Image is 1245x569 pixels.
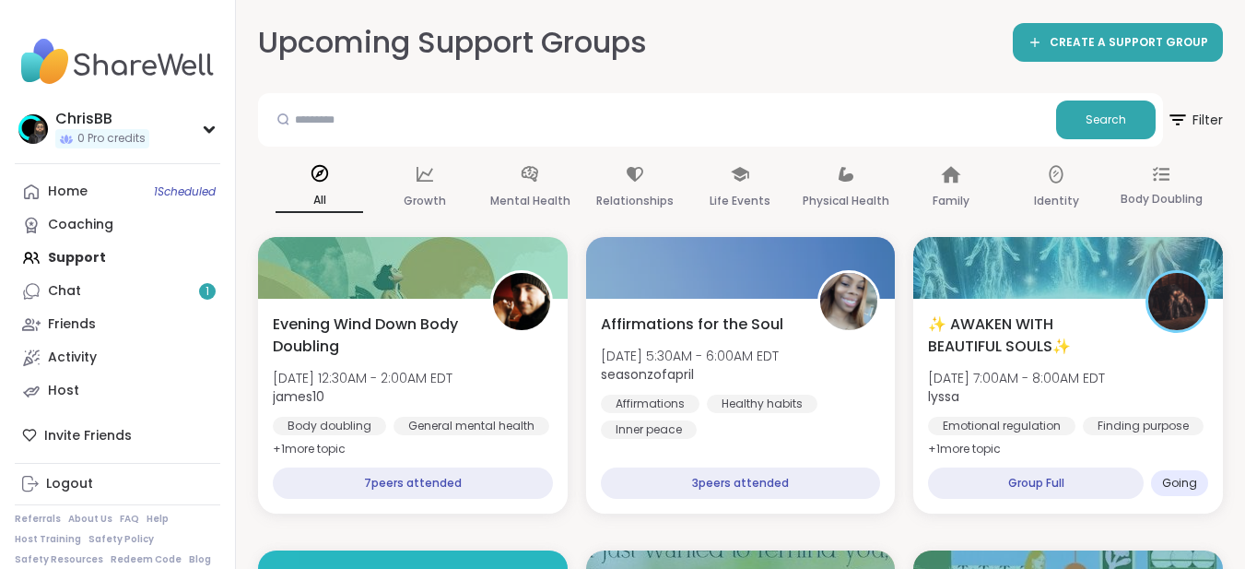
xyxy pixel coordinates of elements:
a: About Us [68,513,112,526]
div: Invite Friends [15,419,220,452]
button: Search [1056,101,1156,139]
a: Chat1 [15,275,220,308]
div: Activity [48,349,97,367]
span: 1 [206,284,209,300]
p: Mental Health [490,190,570,212]
a: Host [15,374,220,408]
span: CREATE A SUPPORT GROUP [1050,35,1208,51]
img: james10 [493,273,550,330]
a: Coaching [15,208,220,242]
p: Growth [404,190,446,212]
b: lyssa [928,387,959,406]
b: james10 [273,387,324,406]
span: Filter [1167,98,1223,142]
p: Life Events [710,190,770,212]
a: FAQ [120,513,139,526]
b: seasonzofapril [601,365,694,384]
div: Host [48,382,79,400]
div: ChrisBB [55,109,149,129]
a: Activity [15,341,220,374]
span: Going [1162,476,1197,491]
div: Logout [46,475,93,493]
h2: Upcoming Support Groups [258,22,647,64]
a: Help [147,513,169,526]
p: All [276,189,363,213]
a: Safety Policy [88,533,154,546]
p: Identity [1034,190,1079,212]
p: Physical Health [803,190,889,212]
p: Family [933,190,969,212]
img: ShareWell Nav Logo [15,30,220,94]
div: Emotional regulation [928,417,1075,435]
div: General mental health [393,417,549,435]
p: Relationships [596,190,674,212]
img: lyssa [1148,273,1205,330]
div: Finding purpose [1083,417,1204,435]
div: Group Full [928,468,1144,499]
span: Evening Wind Down Body Doubling [273,314,470,358]
a: Safety Resources [15,553,103,566]
span: Search [1086,112,1126,128]
span: Affirmations for the Soul [601,314,783,336]
div: Friends [48,315,96,334]
span: 0 Pro credits [77,131,146,147]
div: Inner peace [601,421,697,439]
span: 1 Scheduled [154,184,216,199]
div: 7 peers attended [273,468,553,499]
div: Affirmations [601,395,699,413]
img: seasonzofapril [820,273,877,330]
div: Chat [48,282,81,301]
div: 3 peers attended [601,468,881,499]
div: Coaching [48,216,113,234]
img: ChrisBB [18,114,48,144]
a: Friends [15,308,220,341]
a: CREATE A SUPPORT GROUP [1013,23,1223,62]
a: Redeem Code [111,553,182,566]
a: Logout [15,468,220,501]
div: Home [48,183,88,201]
div: Body doubling [273,417,386,435]
button: Filter [1167,93,1223,147]
a: Blog [189,553,211,566]
a: Home1Scheduled [15,175,220,208]
span: [DATE] 5:30AM - 6:00AM EDT [601,347,779,365]
div: Healthy habits [707,395,817,413]
span: ✨ AWAKEN WITH BEAUTIFUL SOULS✨ [928,314,1125,358]
p: Body Doubling [1121,188,1203,210]
a: Referrals [15,513,61,526]
span: [DATE] 12:30AM - 2:00AM EDT [273,369,452,387]
a: Host Training [15,533,81,546]
span: [DATE] 7:00AM - 8:00AM EDT [928,369,1105,387]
